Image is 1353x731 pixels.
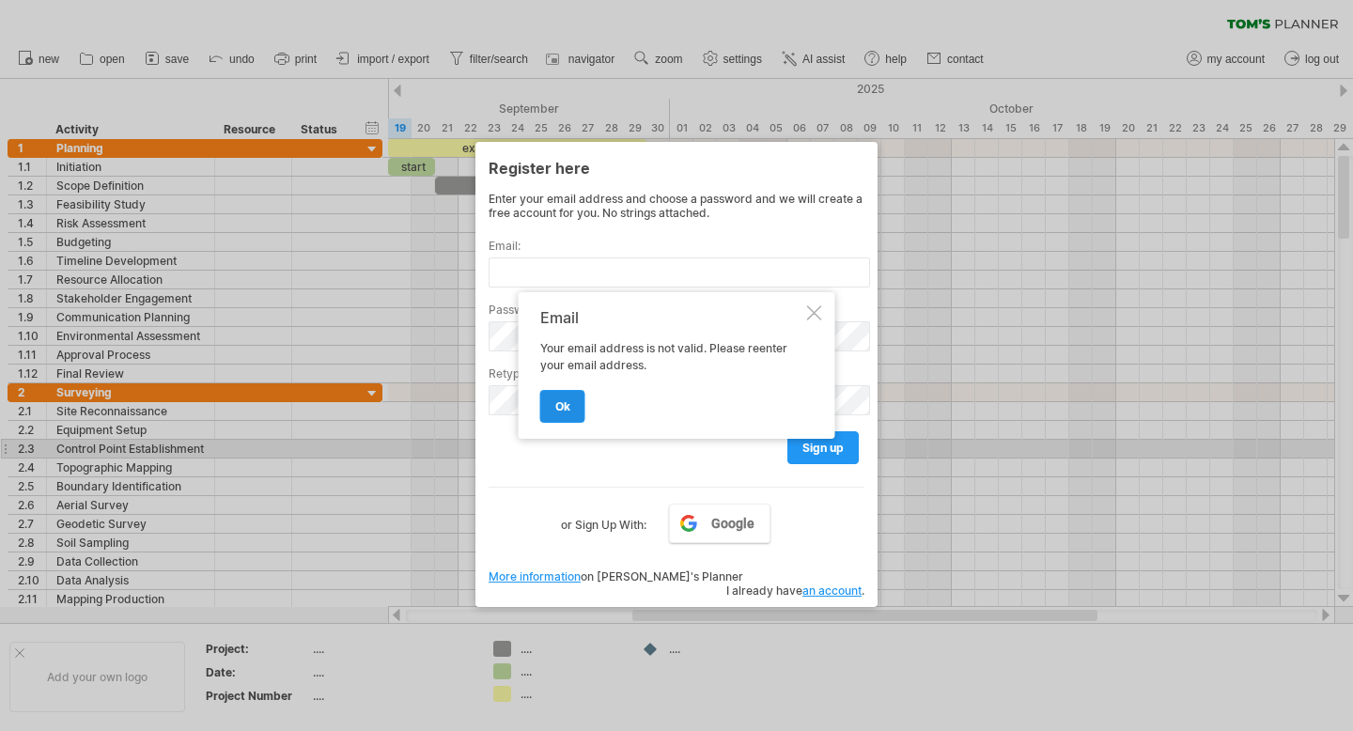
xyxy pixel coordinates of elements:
[540,309,803,326] div: Email
[711,516,754,531] span: Google
[489,150,864,184] div: Register here
[489,569,581,583] a: More information
[540,309,803,422] div: Your email address is not valid. Please reenter your email address.
[555,399,570,413] span: ok
[802,441,844,455] span: sign up
[726,583,864,598] span: I already have .
[787,431,859,464] a: sign up
[561,504,646,536] label: or Sign Up With:
[489,192,864,220] div: Enter your email address and choose a password and we will create a free account for you. No stri...
[540,390,585,423] a: ok
[489,239,864,253] label: Email:
[489,303,864,317] label: Password:
[669,504,770,543] a: Google
[802,583,862,598] a: an account
[489,569,743,583] span: on [PERSON_NAME]'s Planner
[489,366,864,381] label: Retype password:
